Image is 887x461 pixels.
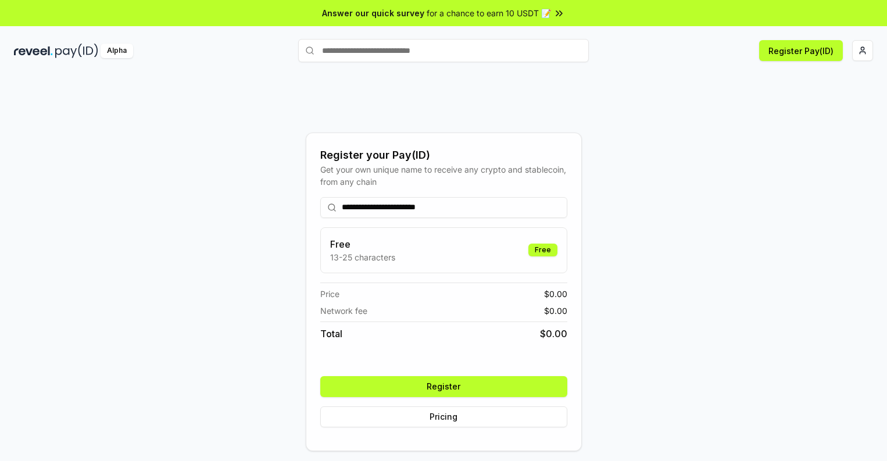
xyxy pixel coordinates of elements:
[320,305,367,317] span: Network fee
[330,237,395,251] h3: Free
[528,244,557,256] div: Free
[330,251,395,263] p: 13-25 characters
[759,40,843,61] button: Register Pay(ID)
[55,44,98,58] img: pay_id
[427,7,551,19] span: for a chance to earn 10 USDT 📝
[544,305,567,317] span: $ 0.00
[320,147,567,163] div: Register your Pay(ID)
[320,163,567,188] div: Get your own unique name to receive any crypto and stablecoin, from any chain
[320,406,567,427] button: Pricing
[101,44,133,58] div: Alpha
[322,7,424,19] span: Answer our quick survey
[540,327,567,341] span: $ 0.00
[320,288,339,300] span: Price
[320,376,567,397] button: Register
[14,44,53,58] img: reveel_dark
[320,327,342,341] span: Total
[544,288,567,300] span: $ 0.00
